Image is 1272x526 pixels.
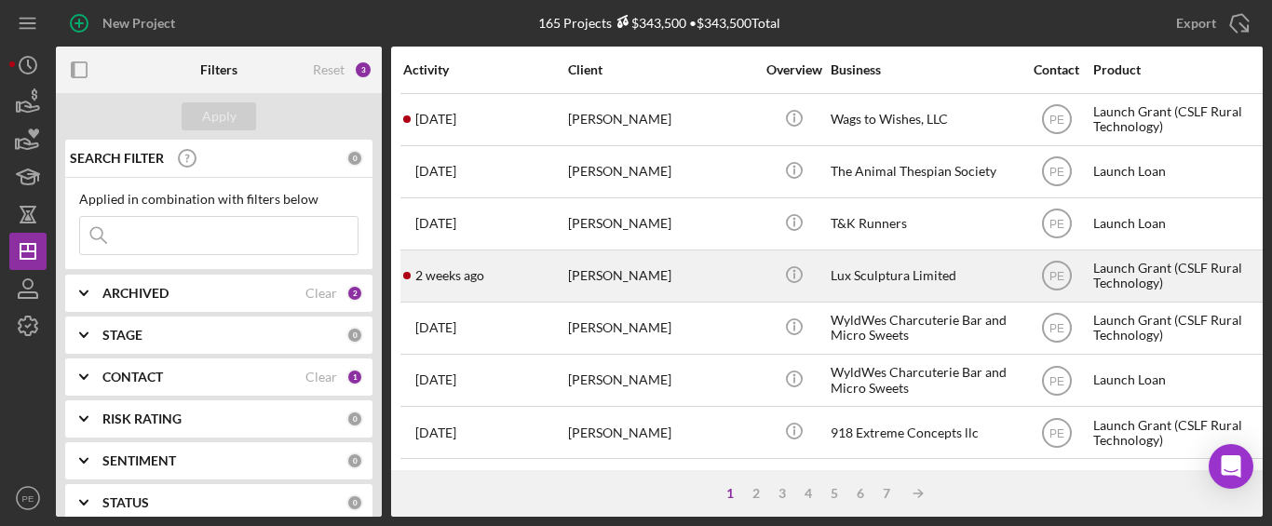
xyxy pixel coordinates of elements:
[831,303,1017,353] div: WyldWes Charcuterie Bar and Micro Sweets
[415,372,456,387] time: 2025-08-26 18:30
[568,147,754,196] div: [PERSON_NAME]
[354,61,372,79] div: 3
[1209,444,1253,489] div: Open Intercom Messenger
[568,62,754,77] div: Client
[415,425,456,440] time: 2025-08-22 19:16
[568,460,754,509] div: [PERSON_NAME]
[873,486,900,501] div: 7
[70,151,164,166] b: SEARCH FILTER
[1049,374,1063,387] text: PE
[102,5,175,42] div: New Project
[717,486,743,501] div: 1
[847,486,873,501] div: 6
[568,251,754,301] div: [PERSON_NAME]
[313,62,345,77] div: Reset
[202,102,237,130] div: Apply
[415,164,456,179] time: 2025-09-10 18:40
[612,15,686,31] div: $343,500
[831,251,1017,301] div: Lux Sculptura Limited
[759,62,829,77] div: Overview
[795,486,821,501] div: 4
[102,411,182,426] b: RISK RATING
[346,150,363,167] div: 0
[102,495,149,510] b: STATUS
[568,199,754,249] div: [PERSON_NAME]
[346,411,363,427] div: 0
[1049,218,1063,231] text: PE
[831,199,1017,249] div: T&K Runners
[568,303,754,353] div: [PERSON_NAME]
[415,112,456,127] time: 2025-09-14 19:33
[102,328,142,343] b: STAGE
[415,268,484,283] time: 2025-09-04 21:52
[346,494,363,511] div: 0
[102,286,169,301] b: ARCHIVED
[305,370,337,384] div: Clear
[831,408,1017,457] div: 918 Extreme Concepts llc
[1049,426,1063,439] text: PE
[346,327,363,344] div: 0
[9,479,47,517] button: PE
[200,62,237,77] b: Filters
[305,286,337,301] div: Clear
[1176,5,1216,42] div: Export
[831,356,1017,405] div: WyldWes Charcuterie Bar and Micro Sweets
[831,147,1017,196] div: The Animal Thespian Society
[22,493,34,504] text: PE
[743,486,769,501] div: 2
[346,285,363,302] div: 2
[102,370,163,384] b: CONTACT
[403,62,566,77] div: Activity
[56,5,194,42] button: New Project
[1049,166,1063,179] text: PE
[346,452,363,469] div: 0
[1022,62,1091,77] div: Contact
[79,192,359,207] div: Applied in combination with filters below
[1049,270,1063,283] text: PE
[1049,322,1063,335] text: PE
[568,408,754,457] div: [PERSON_NAME]
[102,453,176,468] b: SENTIMENT
[182,102,256,130] button: Apply
[769,486,795,501] div: 3
[346,369,363,385] div: 1
[821,486,847,501] div: 5
[831,95,1017,144] div: Wags to Wishes, LLC
[415,216,456,231] time: 2025-09-10 17:49
[568,356,754,405] div: [PERSON_NAME]
[831,460,1017,509] div: Proficient Transportation Inc
[1049,114,1063,127] text: PE
[1157,5,1263,42] button: Export
[831,62,1017,77] div: Business
[538,15,780,31] div: 165 Projects • $343,500 Total
[568,95,754,144] div: [PERSON_NAME]
[415,320,456,335] time: 2025-08-26 18:40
